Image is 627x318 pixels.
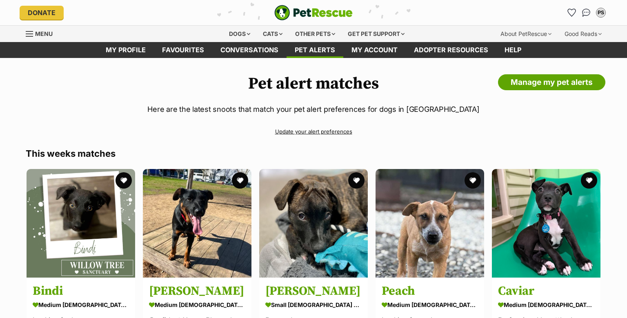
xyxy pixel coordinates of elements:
[498,283,594,299] h3: Caviar
[581,172,597,189] button: favourite
[465,172,481,189] button: favourite
[287,42,343,58] a: Pet alerts
[212,42,287,58] a: conversations
[26,104,601,115] p: Here are the latest snoots that match your pet alert preferences for dogs in [GEOGRAPHIC_DATA]
[289,26,341,42] div: Other pets
[274,5,353,20] a: PetRescue
[27,169,135,278] img: Bindi
[495,26,557,42] div: About PetRescue
[257,26,288,42] div: Cats
[149,299,245,311] div: medium [DEMOGRAPHIC_DATA] Dog
[498,299,594,311] div: medium [DEMOGRAPHIC_DATA] Dog
[496,42,529,58] a: Help
[143,169,251,278] img: Dewey
[382,283,478,299] h3: Peach
[20,6,64,20] a: Donate
[498,74,605,91] a: Manage my pet alerts
[149,283,245,299] h3: [PERSON_NAME]
[26,74,601,93] h1: Pet alert matches
[26,148,601,159] h3: This weeks matches
[265,283,362,299] h3: [PERSON_NAME]
[33,283,129,299] h3: Bindi
[565,6,607,19] ul: Account quick links
[223,26,256,42] div: Dogs
[33,299,129,311] div: medium [DEMOGRAPHIC_DATA] Dog
[343,42,406,58] a: My account
[98,42,154,58] a: My profile
[154,42,212,58] a: Favourites
[406,42,496,58] a: Adopter resources
[582,9,591,17] img: chat-41dd97257d64d25036548639549fe6c8038ab92f7586957e7f3b1b290dea8141.svg
[342,26,410,42] div: Get pet support
[274,5,353,20] img: logo-e224e6f780fb5917bec1dbf3a21bbac754714ae5b6737aabdf751b685950b380.svg
[116,172,132,189] button: favourite
[597,9,605,17] div: PS
[259,169,368,278] img: Donald
[492,169,600,278] img: Caviar
[594,6,607,19] button: My account
[26,125,601,139] a: Update your alert preferences
[26,26,58,40] a: Menu
[35,30,53,37] span: Menu
[376,169,484,278] img: Peach
[348,172,365,189] button: favourite
[559,26,607,42] div: Good Reads
[565,6,578,19] a: Favourites
[265,299,362,311] div: small [DEMOGRAPHIC_DATA] Dog
[382,299,478,311] div: medium [DEMOGRAPHIC_DATA] Dog
[580,6,593,19] a: Conversations
[232,172,248,189] button: favourite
